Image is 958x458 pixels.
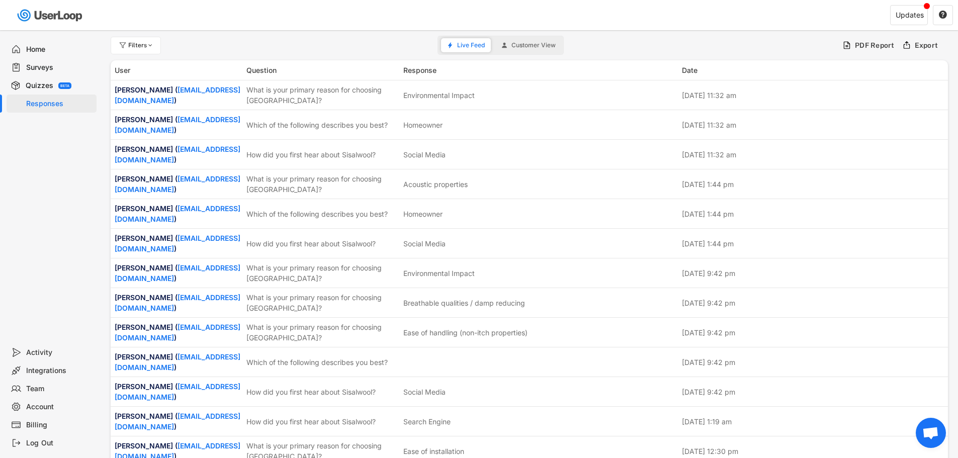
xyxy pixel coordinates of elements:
[246,292,397,313] div: What is your primary reason for choosing [GEOGRAPHIC_DATA]?
[115,204,240,223] a: [EMAIL_ADDRESS][DOMAIN_NAME]
[115,114,240,135] div: [PERSON_NAME] ( )
[682,446,944,456] div: [DATE] 12:30 pm
[115,323,240,342] a: [EMAIL_ADDRESS][DOMAIN_NAME]
[115,382,240,401] a: [EMAIL_ADDRESS][DOMAIN_NAME]
[246,209,397,219] div: Which of the following describes you best?
[682,90,944,101] div: [DATE] 11:32 am
[682,120,944,130] div: [DATE] 11:32 am
[246,173,397,195] div: What is your primary reason for choosing [GEOGRAPHIC_DATA]?
[115,144,240,165] div: [PERSON_NAME] ( )
[26,366,93,376] div: Integrations
[115,173,240,195] div: [PERSON_NAME] ( )
[26,99,93,109] div: Responses
[115,351,240,373] div: [PERSON_NAME] ( )
[115,352,240,372] a: [EMAIL_ADDRESS][DOMAIN_NAME]
[246,120,397,130] div: Which of the following describes you best?
[246,238,397,249] div: How did you first hear about Sisalwool?
[26,384,93,394] div: Team
[115,203,240,224] div: [PERSON_NAME] ( )
[403,446,464,456] div: Ease of installation
[511,42,556,48] span: Customer View
[26,81,53,90] div: Quizzes
[115,233,240,254] div: [PERSON_NAME] ( )
[115,145,240,164] a: [EMAIL_ADDRESS][DOMAIN_NAME]
[115,293,240,312] a: [EMAIL_ADDRESS][DOMAIN_NAME]
[403,179,468,190] div: Acoustic properties
[115,292,240,313] div: [PERSON_NAME] ( )
[403,120,443,130] div: Homeowner
[916,418,946,448] div: Open chat
[403,149,446,160] div: Social Media
[682,357,944,368] div: [DATE] 9:42 pm
[26,63,93,72] div: Surveys
[115,85,240,105] a: [EMAIL_ADDRESS][DOMAIN_NAME]
[403,65,676,75] div: Response
[15,5,86,26] img: userloop-logo-01.svg
[682,179,944,190] div: [DATE] 1:44 pm
[26,438,93,448] div: Log Out
[403,416,451,427] div: Search Engine
[115,84,240,106] div: [PERSON_NAME] ( )
[495,38,562,52] button: Customer View
[115,381,240,402] div: [PERSON_NAME] ( )
[246,149,397,160] div: How did you first hear about Sisalwool?
[682,65,944,75] div: Date
[115,411,240,432] div: [PERSON_NAME] ( )
[26,402,93,412] div: Account
[26,45,93,54] div: Home
[682,209,944,219] div: [DATE] 1:44 pm
[246,357,397,368] div: Which of the following describes you best?
[246,65,397,75] div: Question
[246,322,397,343] div: What is your primary reason for choosing [GEOGRAPHIC_DATA]?
[60,84,69,87] div: BETA
[682,416,944,427] div: [DATE] 1:19 am
[246,262,397,284] div: What is your primary reason for choosing [GEOGRAPHIC_DATA]?
[403,90,475,101] div: Environmental Impact
[682,298,944,308] div: [DATE] 9:42 pm
[682,327,944,338] div: [DATE] 9:42 pm
[682,149,944,160] div: [DATE] 11:32 am
[403,268,475,279] div: Environmental Impact
[115,174,240,194] a: [EMAIL_ADDRESS][DOMAIN_NAME]
[246,387,397,397] div: How did you first hear about Sisalwool?
[26,348,93,357] div: Activity
[403,298,525,308] div: Breathable qualities / damp reducing
[115,412,240,431] a: [EMAIL_ADDRESS][DOMAIN_NAME]
[938,11,947,20] button: 
[441,38,491,52] button: Live Feed
[855,41,895,50] div: PDF Report
[403,238,446,249] div: Social Media
[915,41,938,50] div: Export
[682,238,944,249] div: [DATE] 1:44 pm
[26,420,93,430] div: Billing
[115,65,240,75] div: User
[115,262,240,284] div: [PERSON_NAME] ( )
[403,327,528,338] div: Ease of handling (non-itch properties)
[115,322,240,343] div: [PERSON_NAME] ( )
[896,12,924,19] div: Updates
[939,10,947,19] text: 
[246,416,397,427] div: How did you first hear about Sisalwool?
[457,42,485,48] span: Live Feed
[115,234,240,253] a: [EMAIL_ADDRESS][DOMAIN_NAME]
[403,387,446,397] div: Social Media
[115,115,240,134] a: [EMAIL_ADDRESS][DOMAIN_NAME]
[128,42,154,48] div: Filters
[115,263,240,283] a: [EMAIL_ADDRESS][DOMAIN_NAME]
[682,268,944,279] div: [DATE] 9:42 pm
[403,209,443,219] div: Homeowner
[682,387,944,397] div: [DATE] 9:42 pm
[246,84,397,106] div: What is your primary reason for choosing [GEOGRAPHIC_DATA]?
